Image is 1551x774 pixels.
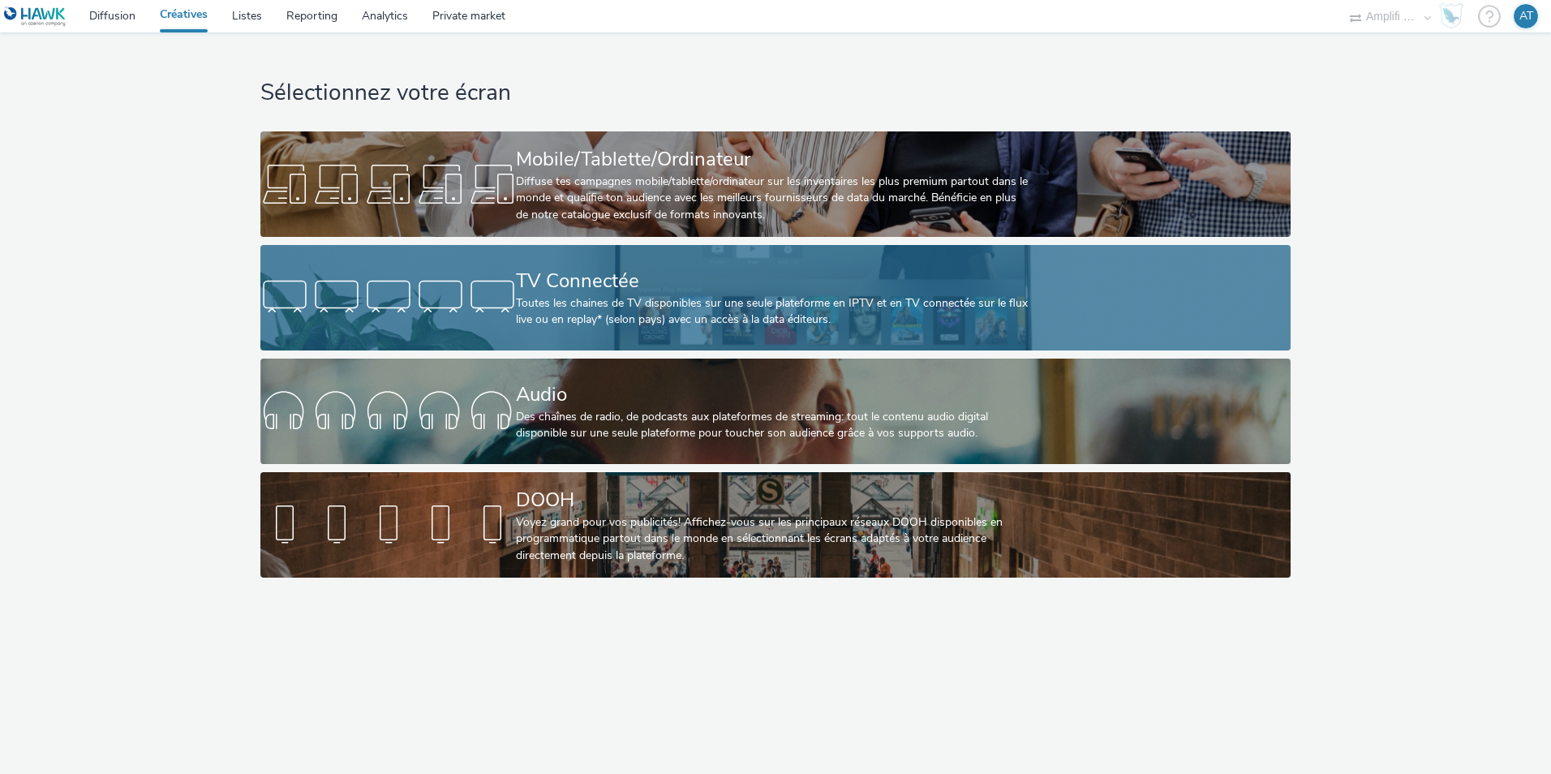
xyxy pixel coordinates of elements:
a: TV ConnectéeToutes les chaines de TV disponibles sur une seule plateforme en IPTV et en TV connec... [260,245,1291,350]
div: Mobile/Tablette/Ordinateur [516,145,1028,174]
img: undefined Logo [4,6,67,27]
h1: Sélectionnez votre écran [260,78,1291,109]
a: AudioDes chaînes de radio, de podcasts aux plateformes de streaming: tout le contenu audio digita... [260,359,1291,464]
a: Hawk Academy [1439,3,1470,29]
a: DOOHVoyez grand pour vos publicités! Affichez-vous sur les principaux réseaux DOOH disponibles en... [260,472,1291,578]
div: AT [1519,4,1533,28]
a: Mobile/Tablette/OrdinateurDiffuse tes campagnes mobile/tablette/ordinateur sur les inventaires le... [260,131,1291,237]
div: TV Connectée [516,267,1028,295]
div: Toutes les chaines de TV disponibles sur une seule plateforme en IPTV et en TV connectée sur le f... [516,295,1028,329]
div: Diffuse tes campagnes mobile/tablette/ordinateur sur les inventaires les plus premium partout dan... [516,174,1028,223]
div: Des chaînes de radio, de podcasts aux plateformes de streaming: tout le contenu audio digital dis... [516,409,1028,442]
div: Audio [516,381,1028,409]
img: Hawk Academy [1439,3,1463,29]
div: Voyez grand pour vos publicités! Affichez-vous sur les principaux réseaux DOOH disponibles en pro... [516,514,1028,564]
div: DOOH [516,486,1028,514]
